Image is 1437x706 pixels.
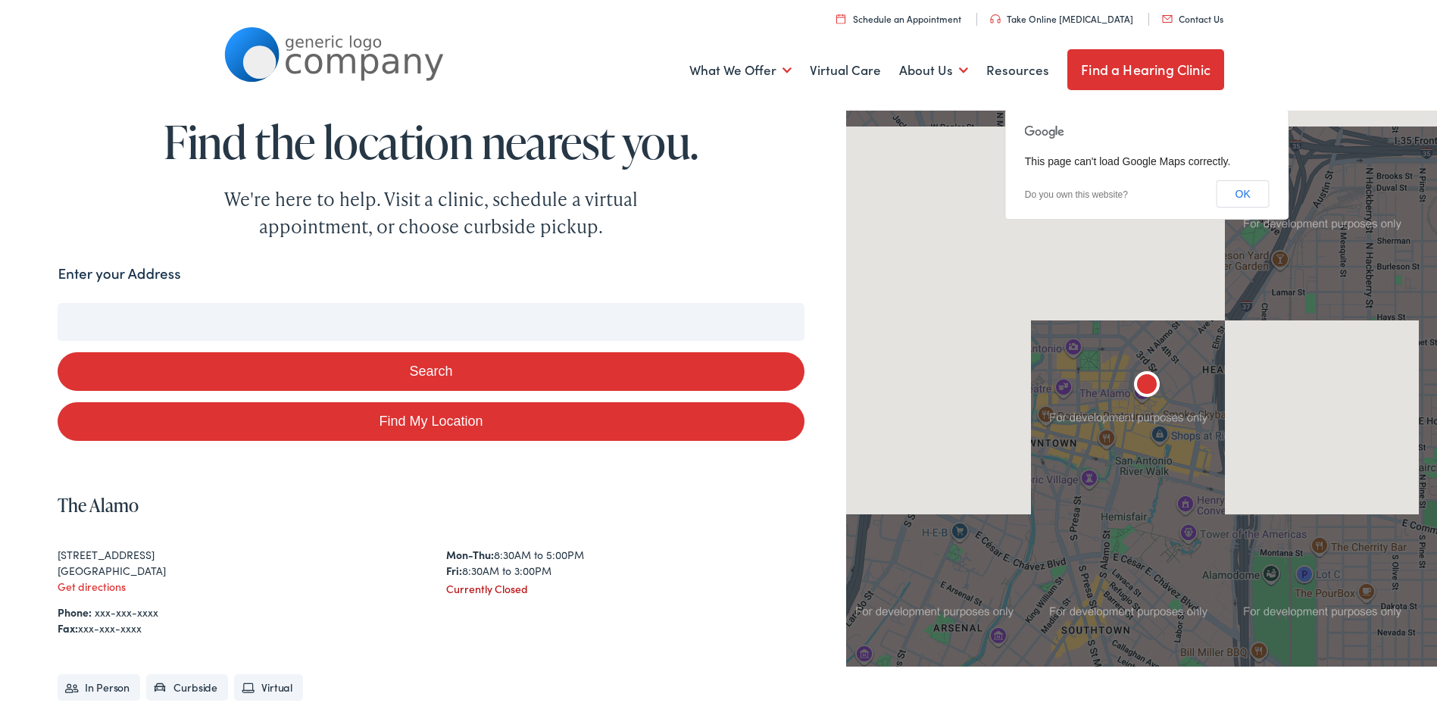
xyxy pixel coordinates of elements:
li: Curbside [146,671,228,698]
img: utility icon [1162,12,1173,20]
div: xxx-xxx-xxxx [58,617,804,633]
img: utility icon [836,11,845,20]
button: OK [1217,177,1270,205]
a: xxx-xxx-xxxx [95,601,158,617]
li: In Person [58,671,140,698]
a: Resources [986,39,1049,95]
a: What We Offer [689,39,792,95]
input: Enter your address or zip code [58,300,804,338]
img: utility icon [990,11,1001,20]
div: [GEOGRAPHIC_DATA] [58,560,416,576]
div: Currently Closed [446,578,804,594]
h1: Find the location nearest you. [58,114,804,164]
a: Schedule an Appointment [836,9,961,22]
a: Virtual Care [810,39,881,95]
span: This page can't load Google Maps correctly. [1025,152,1231,164]
a: Get directions [58,576,126,591]
button: Search [58,349,804,388]
a: Do you own this website? [1025,186,1128,197]
strong: Mon-Thu: [446,544,494,559]
a: Find a Hearing Clinic [1067,46,1224,87]
strong: Fri: [446,560,462,575]
a: Take Online [MEDICAL_DATA] [990,9,1133,22]
strong: Fax: [58,617,78,633]
a: Contact Us [1162,9,1223,22]
strong: Phone: [58,601,92,617]
a: The Alamo [58,489,139,514]
label: Enter your Address [58,260,180,282]
div: [STREET_ADDRESS] [58,544,416,560]
li: Virtual [234,671,303,698]
div: We're here to help. Visit a clinic, schedule a virtual appointment, or choose curbside pickup. [189,183,673,237]
a: Find My Location [58,399,804,438]
div: The Alamo [1129,365,1165,401]
a: About Us [899,39,968,95]
div: 8:30AM to 5:00PM 8:30AM to 3:00PM [446,544,804,576]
